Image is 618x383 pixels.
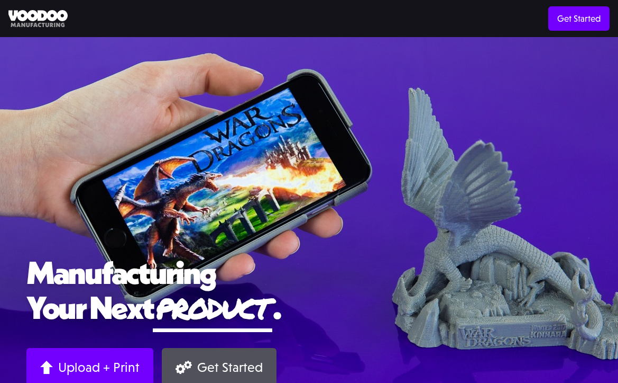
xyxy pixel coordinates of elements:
a: Get Started [548,6,610,31]
img: Arrow up [40,361,53,374]
span: product [153,288,272,328]
img: Gears [176,361,192,374]
div: Get Started [197,359,263,376]
div: Upload + Print [58,359,140,376]
h1: Manufacturing Your Next . [26,255,592,332]
img: Voodoo Manufacturing logo [8,10,68,28]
